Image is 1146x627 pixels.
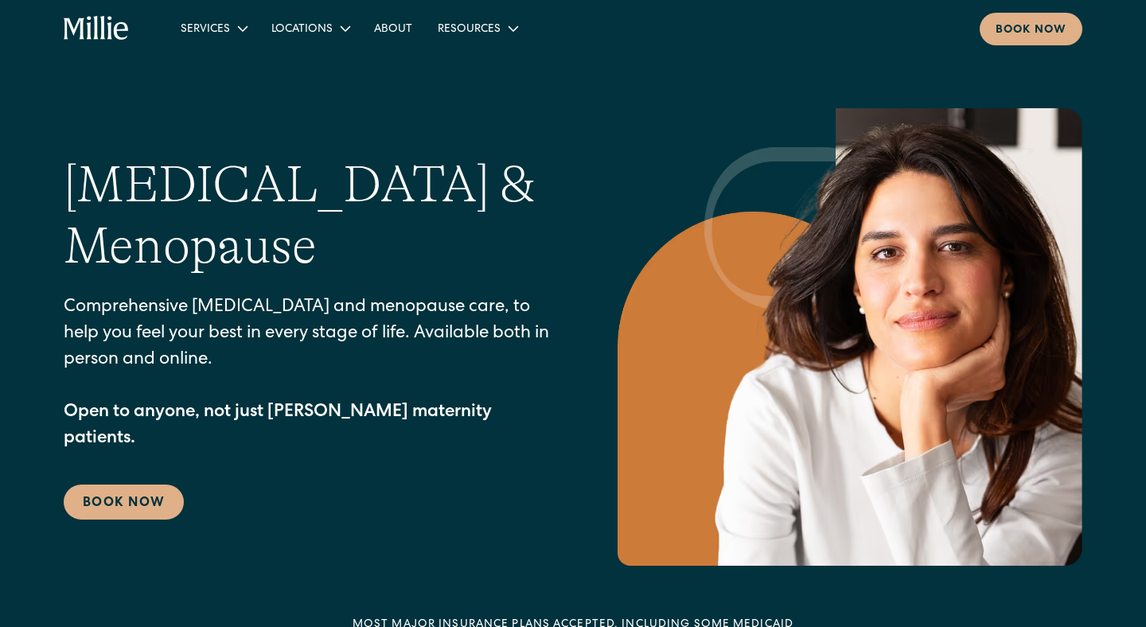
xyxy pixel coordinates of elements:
div: Resources [438,21,501,38]
a: home [64,16,130,41]
div: Services [168,15,259,41]
div: Locations [271,21,333,38]
h1: [MEDICAL_DATA] & Menopause [64,154,554,277]
div: Resources [425,15,529,41]
a: About [361,15,425,41]
img: Confident woman with long dark hair resting her chin on her hand, wearing a white blouse, looking... [618,108,1082,566]
a: Book Now [64,485,184,520]
div: Book now [996,22,1066,39]
a: Book now [980,13,1082,45]
strong: Open to anyone, not just [PERSON_NAME] maternity patients. [64,404,492,448]
div: Locations [259,15,361,41]
div: Services [181,21,230,38]
p: Comprehensive [MEDICAL_DATA] and menopause care, to help you feel your best in every stage of lif... [64,295,554,453]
